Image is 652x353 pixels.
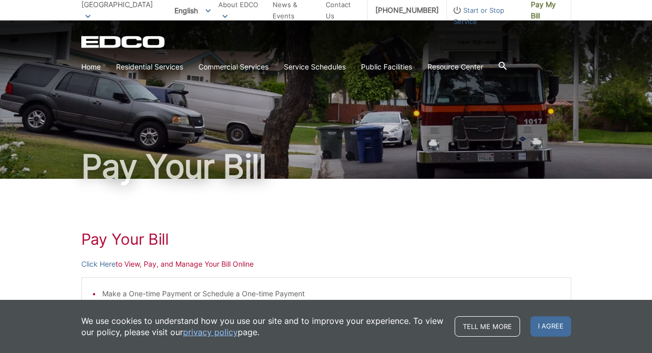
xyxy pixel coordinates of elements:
a: Commercial Services [198,61,268,73]
h1: Pay Your Bill [81,150,571,183]
a: Click Here [81,258,116,270]
p: We use cookies to understand how you use our site and to improve your experience. To view our pol... [81,315,444,338]
h1: Pay Your Bill [81,230,571,248]
span: English [167,2,218,19]
a: EDCD logo. Return to the homepage. [81,36,166,48]
p: to View, Pay, and Manage Your Bill Online [81,258,571,270]
a: privacy policy [183,326,238,338]
a: Tell me more [455,316,520,337]
a: Home [81,61,101,73]
a: Resource Center [428,61,483,73]
a: Public Facilities [361,61,412,73]
span: I agree [530,316,571,337]
a: Service Schedules [284,61,346,73]
li: Make a One-time Payment or Schedule a One-time Payment [102,288,560,299]
a: Residential Services [116,61,183,73]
